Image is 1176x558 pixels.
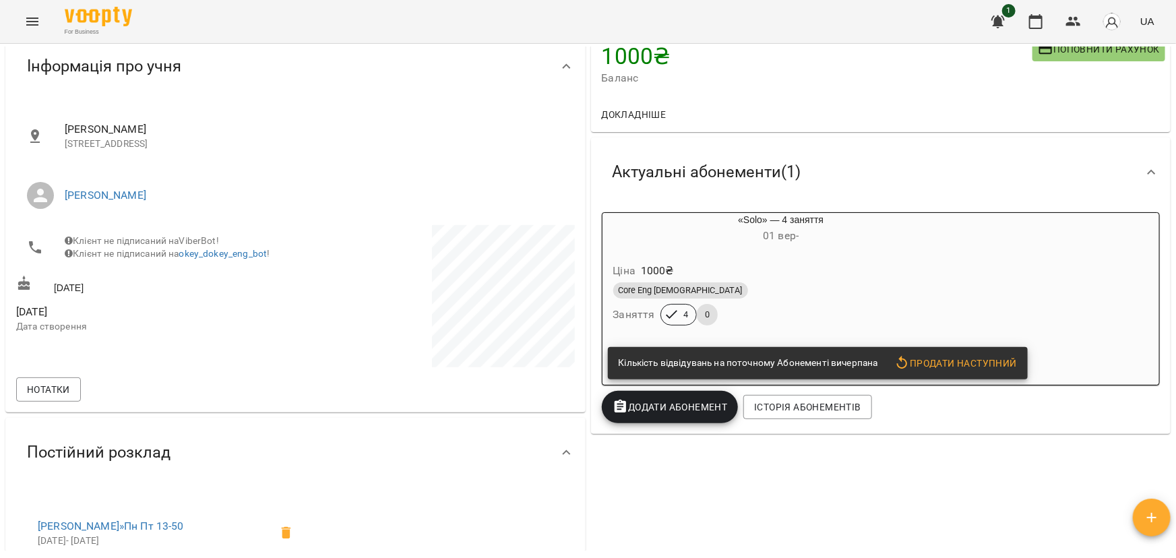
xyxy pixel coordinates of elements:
[613,284,748,297] span: Core Eng [DEMOGRAPHIC_DATA]
[16,320,292,334] p: Дата створення
[16,304,292,320] span: [DATE]
[5,418,586,487] div: Постійний розклад
[613,305,655,324] h6: Заняття
[65,28,132,36] span: For Business
[16,377,81,402] button: Нотатки
[1032,37,1165,61] button: Поповнити рахунок
[697,309,718,321] span: 0
[65,137,564,151] p: [STREET_ADDRESS]
[27,56,181,77] span: Інформація про учня
[591,137,1171,207] div: Актуальні абонементи(1)
[1135,9,1160,34] button: UA
[270,517,303,549] span: Видалити клієнта з групи sun_Пн Пт 13-50 для курсу Пн Пт 13-50?
[602,70,1032,86] span: Баланс
[65,121,564,137] span: [PERSON_NAME]
[16,5,49,38] button: Menu
[613,399,728,415] span: Додати Абонемент
[613,162,801,183] span: Актуальні абонементи ( 1 )
[38,520,184,532] a: [PERSON_NAME]»Пн Пт 13-50
[763,229,799,242] span: 01 вер -
[641,263,674,279] p: 1000 ₴
[754,399,861,415] span: Історія абонементів
[613,261,636,280] h6: Ціна
[1002,4,1016,18] span: 1
[602,213,960,245] div: «Solo» — 4 заняття
[602,213,960,342] button: «Solo» — 4 заняття01 вер- Ціна1000₴Core Eng [DEMOGRAPHIC_DATA]Заняття40
[743,395,871,419] button: Історія абонементів
[894,355,1017,371] span: Продати наступний
[889,351,1022,375] button: Продати наступний
[65,248,270,259] span: Клієнт не підписаний на !
[65,189,146,201] a: [PERSON_NAME]
[65,7,132,26] img: Voopty Logo
[619,351,878,375] div: Кількість відвідувань на поточному Абонементі вичерпана
[1140,14,1154,28] span: UA
[13,273,295,298] div: [DATE]
[596,102,672,127] button: Докладніше
[602,106,667,123] span: Докладніше
[675,309,696,321] span: 4
[5,32,586,101] div: Інформація про учня
[179,248,268,259] a: okey_dokey_eng_bot
[65,235,219,246] span: Клієнт не підписаний на ViberBot!
[1103,12,1121,31] img: avatar_s.png
[602,42,1032,70] h4: 1000 ₴
[27,442,171,463] span: Постійний розклад
[602,391,739,423] button: Додати Абонемент
[38,534,270,548] p: [DATE] - [DATE]
[1038,41,1160,57] span: Поповнити рахунок
[27,381,70,398] span: Нотатки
